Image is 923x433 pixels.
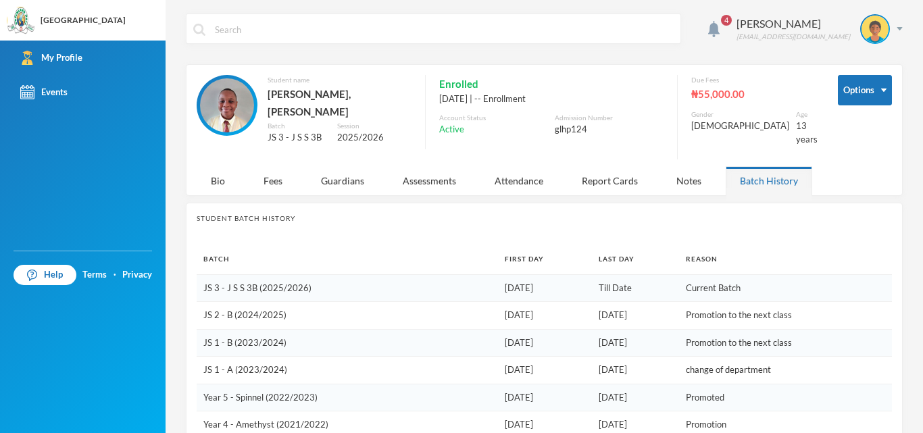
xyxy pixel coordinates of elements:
[214,14,674,45] input: Search
[20,51,82,65] div: My Profile
[249,166,297,195] div: Fees
[7,7,34,34] img: logo
[498,302,592,330] td: [DATE]
[592,302,680,330] td: [DATE]
[200,78,254,132] img: STUDENT
[197,166,239,195] div: Bio
[796,109,818,120] div: Age
[439,93,664,106] div: [DATE] | -- Enrollment
[498,244,592,274] th: First Day
[197,357,498,384] td: JS 1 - A (2023/2024)
[679,329,892,357] td: Promotion to the next class
[737,32,850,42] div: [EMAIL_ADDRESS][DOMAIN_NAME]
[307,166,378,195] div: Guardians
[41,14,126,26] div: [GEOGRAPHIC_DATA]
[592,244,680,274] th: Last Day
[197,384,498,411] td: Year 5 - Spinnel (2022/2023)
[389,166,470,195] div: Assessments
[555,113,664,123] div: Admission Number
[480,166,557,195] div: Attendance
[721,15,732,26] span: 4
[568,166,652,195] div: Report Cards
[82,268,107,282] a: Terms
[662,166,716,195] div: Notes
[193,24,205,36] img: search
[679,357,892,384] td: change of department
[197,213,892,224] div: Student Batch History
[337,131,411,145] div: 2025/2026
[268,121,327,131] div: Batch
[14,265,76,285] a: Help
[592,274,680,302] td: Till Date
[439,123,464,136] span: Active
[197,274,498,302] td: JS 3 - J S S 3B (2025/2026)
[592,329,680,357] td: [DATE]
[498,357,592,384] td: [DATE]
[337,121,411,131] div: Session
[691,75,818,85] div: Due Fees
[679,274,892,302] td: Current Batch
[439,113,548,123] div: Account Status
[679,384,892,411] td: Promoted
[592,384,680,411] td: [DATE]
[439,75,478,93] span: Enrolled
[726,166,812,195] div: Batch History
[268,85,411,121] div: [PERSON_NAME], [PERSON_NAME]
[691,109,789,120] div: Gender
[268,75,411,85] div: Student name
[691,120,789,133] div: [DEMOGRAPHIC_DATA]
[20,85,68,99] div: Events
[498,329,592,357] td: [DATE]
[114,268,116,282] div: ·
[862,16,889,43] img: STUDENT
[268,131,327,145] div: JS 3 - J S S 3B
[737,16,850,32] div: [PERSON_NAME]
[838,75,892,105] button: Options
[679,244,892,274] th: Reason
[555,123,664,136] div: glhp124
[679,302,892,330] td: Promotion to the next class
[122,268,152,282] a: Privacy
[592,357,680,384] td: [DATE]
[197,302,498,330] td: JS 2 - B (2024/2025)
[197,329,498,357] td: JS 1 - B (2023/2024)
[197,244,498,274] th: Batch
[498,384,592,411] td: [DATE]
[498,274,592,302] td: [DATE]
[691,85,818,103] div: ₦55,000.00
[796,120,818,146] div: 13 years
